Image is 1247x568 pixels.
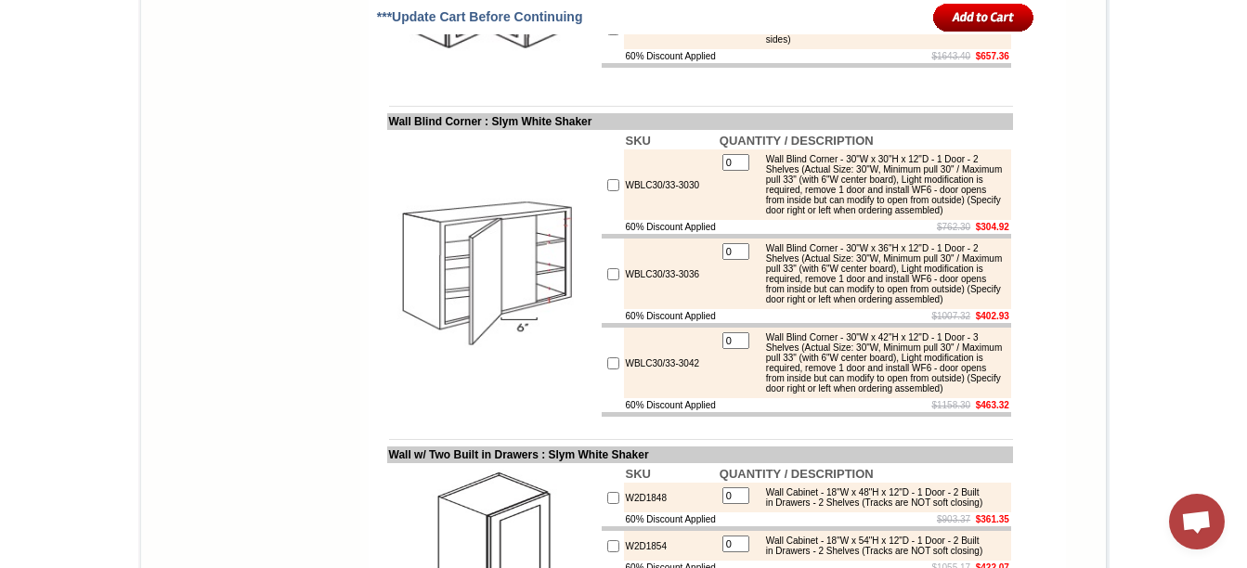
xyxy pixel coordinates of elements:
[976,400,1009,410] b: $463.32
[624,512,718,526] td: 60% Discount Applied
[976,222,1009,232] b: $304.92
[218,84,266,103] td: Baycreek Gray
[318,84,366,103] td: Bellmonte Maple
[21,3,150,19] a: Price Sheet View in PDF Format
[316,52,318,53] img: spacer.gif
[624,49,718,63] td: 60% Discount Applied
[624,398,718,412] td: 60% Discount Applied
[931,51,970,61] s: $1643.40
[937,514,970,524] s: $903.37
[377,9,583,24] span: ***Update Cart Before Continuing
[215,52,218,53] img: spacer.gif
[1169,494,1225,549] div: Open chat
[624,328,718,398] td: WBLC30/33-3042
[21,7,150,18] b: Price Sheet View in PDF Format
[624,531,718,561] td: W2D1854
[757,536,1007,556] div: Wall Cabinet - 18"W x 54"H x 12"D - 1 Door - 2 Built in Drawers - 2 Shelves (Tracks are NOT soft ...
[387,113,1013,130] td: Wall Blind Corner : Slym White Shaker
[931,311,970,321] s: $1007.32
[624,239,718,309] td: WBLC30/33-3036
[268,84,316,105] td: Beachwood Oak Shaker
[976,514,1009,524] b: $361.35
[720,467,874,481] b: QUANTITY / DESCRIPTION
[757,154,1007,215] div: Wall Blind Corner - 30"W x 30"H x 12"D - 1 Door - 2 Shelves (Actual Size: 30"W, Minimum pull 30" ...
[160,84,216,105] td: [PERSON_NAME] White Shaker
[3,5,18,19] img: pdf.png
[624,309,718,323] td: 60% Discount Applied
[626,467,651,481] b: SKU
[976,311,1009,321] b: $402.93
[931,400,970,410] s: $1158.30
[157,52,160,53] img: spacer.gif
[757,487,1007,508] div: Wall Cabinet - 18"W x 48"H x 12"D - 1 Door - 2 Built in Drawers - 2 Shelves (Tracks are NOT soft ...
[976,51,1009,61] b: $657.36
[720,134,874,148] b: QUANTITY / DESCRIPTION
[266,52,268,53] img: spacer.gif
[50,84,97,103] td: Alabaster Shaker
[626,134,651,148] b: SKU
[624,483,718,512] td: W2D1848
[47,52,50,53] img: spacer.gif
[624,149,718,220] td: WBLC30/33-3030
[757,243,1007,304] div: Wall Blind Corner - 30"W x 36"H x 12"D - 1 Door - 2 Shelves (Actual Size: 30"W, Minimum pull 30" ...
[624,220,718,234] td: 60% Discount Applied
[97,52,100,53] img: spacer.gif
[100,84,157,105] td: [PERSON_NAME] Yellow Walnut
[757,332,1007,394] div: Wall Blind Corner - 30"W x 42"H x 12"D - 1 Door - 3 Shelves (Actual Size: 30"W, Minimum pull 30" ...
[389,170,598,379] img: Wall Blind Corner
[933,2,1034,32] input: Add to Cart
[387,446,1013,463] td: Wall w/ Two Built in Drawers : Slym White Shaker
[937,222,970,232] s: $762.30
